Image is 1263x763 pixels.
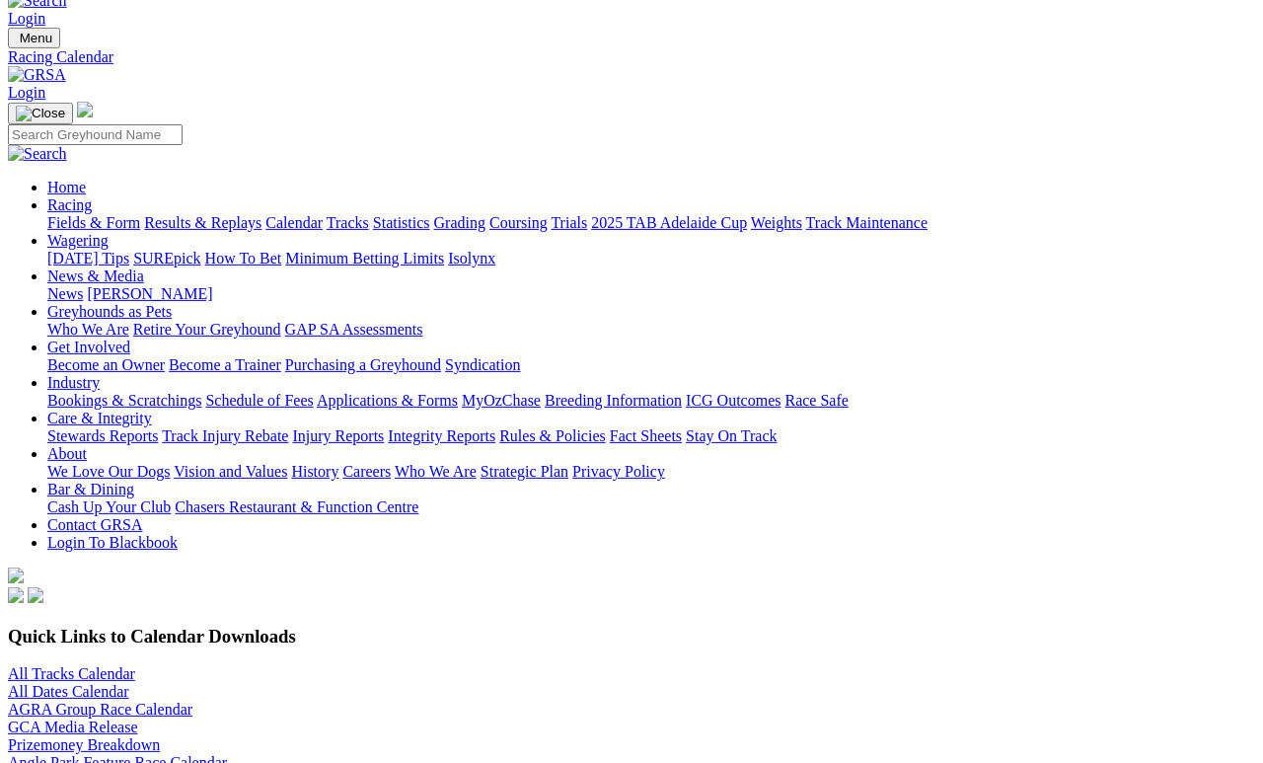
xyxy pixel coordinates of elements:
a: Care & Integrity [47,410,152,426]
a: AGRA Group Race Calendar [8,701,192,718]
a: Contact GRSA [47,516,142,533]
a: Retire Your Greyhound [133,321,281,338]
a: SUREpick [133,250,200,267]
a: Coursing [489,214,548,231]
button: Toggle navigation [8,103,73,124]
a: All Tracks Calendar [8,665,135,682]
a: About [47,445,87,462]
a: Applications & Forms [317,392,458,409]
div: Greyhounds as Pets [47,321,1255,339]
a: Track Maintenance [806,214,928,231]
a: We Love Our Dogs [47,463,170,480]
a: Login [8,84,45,101]
a: Strategic Plan [481,463,568,480]
a: Login To Blackbook [47,534,178,551]
a: All Dates Calendar [8,683,129,700]
img: logo-grsa-white.png [8,568,24,583]
img: logo-grsa-white.png [77,102,93,117]
a: Statistics [373,214,430,231]
a: Tracks [327,214,369,231]
a: GCA Media Release [8,719,138,735]
a: Vision and Values [174,463,287,480]
div: Bar & Dining [47,498,1255,516]
a: Cash Up Your Club [47,498,171,515]
a: Privacy Policy [572,463,665,480]
a: Wagering [47,232,109,249]
a: [DATE] Tips [47,250,129,267]
a: ICG Outcomes [686,392,780,409]
div: Racing [47,214,1255,232]
a: MyOzChase [462,392,541,409]
a: Get Involved [47,339,130,355]
div: Industry [47,392,1255,410]
input: Search [8,124,183,145]
a: Syndication [445,356,520,373]
h3: Quick Links to Calendar Downloads [8,626,1255,648]
a: Fact Sheets [610,427,682,444]
a: Who We Are [47,321,129,338]
img: Close [16,106,65,121]
a: How To Bet [205,250,282,267]
div: Get Involved [47,356,1255,374]
div: Care & Integrity [47,427,1255,445]
a: Become a Trainer [169,356,281,373]
a: Greyhounds as Pets [47,303,172,320]
a: 2025 TAB Adelaide Cup [591,214,747,231]
a: Login [8,10,45,27]
a: Purchasing a Greyhound [285,356,441,373]
a: Prizemoney Breakdown [8,736,160,753]
a: Home [47,179,86,195]
a: Become an Owner [47,356,165,373]
a: News & Media [47,267,144,284]
a: Fields & Form [47,214,140,231]
a: [PERSON_NAME] [87,285,212,302]
img: facebook.svg [8,587,24,603]
a: Rules & Policies [499,427,606,444]
a: Minimum Betting Limits [285,250,444,267]
a: Weights [751,214,802,231]
a: Breeding Information [545,392,682,409]
a: Trials [551,214,587,231]
a: Schedule of Fees [205,392,313,409]
a: Careers [342,463,391,480]
a: Stay On Track [686,427,777,444]
a: Bar & Dining [47,481,134,497]
a: Grading [434,214,485,231]
a: Bookings & Scratchings [47,392,201,409]
span: Menu [20,31,52,45]
img: twitter.svg [28,587,43,603]
button: Toggle navigation [8,28,60,48]
a: Race Safe [784,392,848,409]
a: GAP SA Assessments [285,321,423,338]
a: Industry [47,374,100,391]
a: Calendar [265,214,323,231]
a: News [47,285,83,302]
a: Chasers Restaurant & Function Centre [175,498,418,515]
a: Track Injury Rebate [162,427,288,444]
img: Search [8,145,67,163]
a: Integrity Reports [388,427,495,444]
a: Results & Replays [144,214,261,231]
a: History [291,463,338,480]
a: Isolynx [448,250,495,267]
div: About [47,463,1255,481]
a: Who We Are [395,463,477,480]
a: Injury Reports [292,427,384,444]
a: Racing Calendar [8,48,1255,66]
div: News & Media [47,285,1255,303]
div: Wagering [47,250,1255,267]
a: Stewards Reports [47,427,158,444]
img: GRSA [8,66,66,84]
a: Racing [47,196,92,213]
